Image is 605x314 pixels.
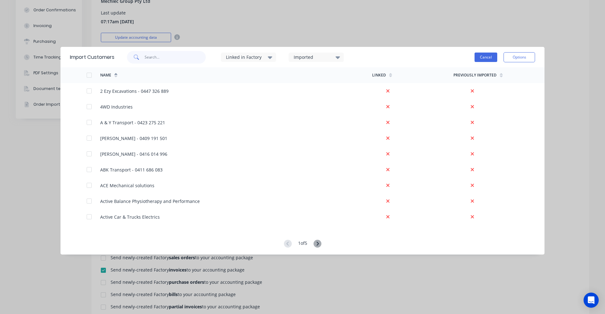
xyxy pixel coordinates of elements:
[70,53,114,61] div: Import Customers
[100,88,169,94] div: 2 Ezy Excavations - 0447 326 889
[584,293,599,308] div: Open Intercom Messenger
[145,51,206,64] input: Search...
[100,104,133,110] div: 4WD Industries
[100,72,111,78] div: Name
[226,54,266,60] div: Linked in Factory
[475,53,497,62] button: Cancel
[504,52,535,62] button: Options
[100,119,165,126] div: A & Y Transport - 0423 275 221
[294,54,333,60] div: Imported
[453,72,497,78] div: Previously Imported
[100,182,154,189] div: ACE Mechanical solutions
[100,135,167,142] div: [PERSON_NAME] - 0409 191 501
[372,72,386,78] div: Linked
[100,198,200,205] div: Active Balance Physiotherapy and Performance
[100,151,167,157] div: [PERSON_NAME] - 0416 014 996
[100,166,163,173] div: ABK Transport - 0411 686 083
[298,240,307,248] div: 1 of 5
[100,214,160,220] div: Active Car & Trucks Electrics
